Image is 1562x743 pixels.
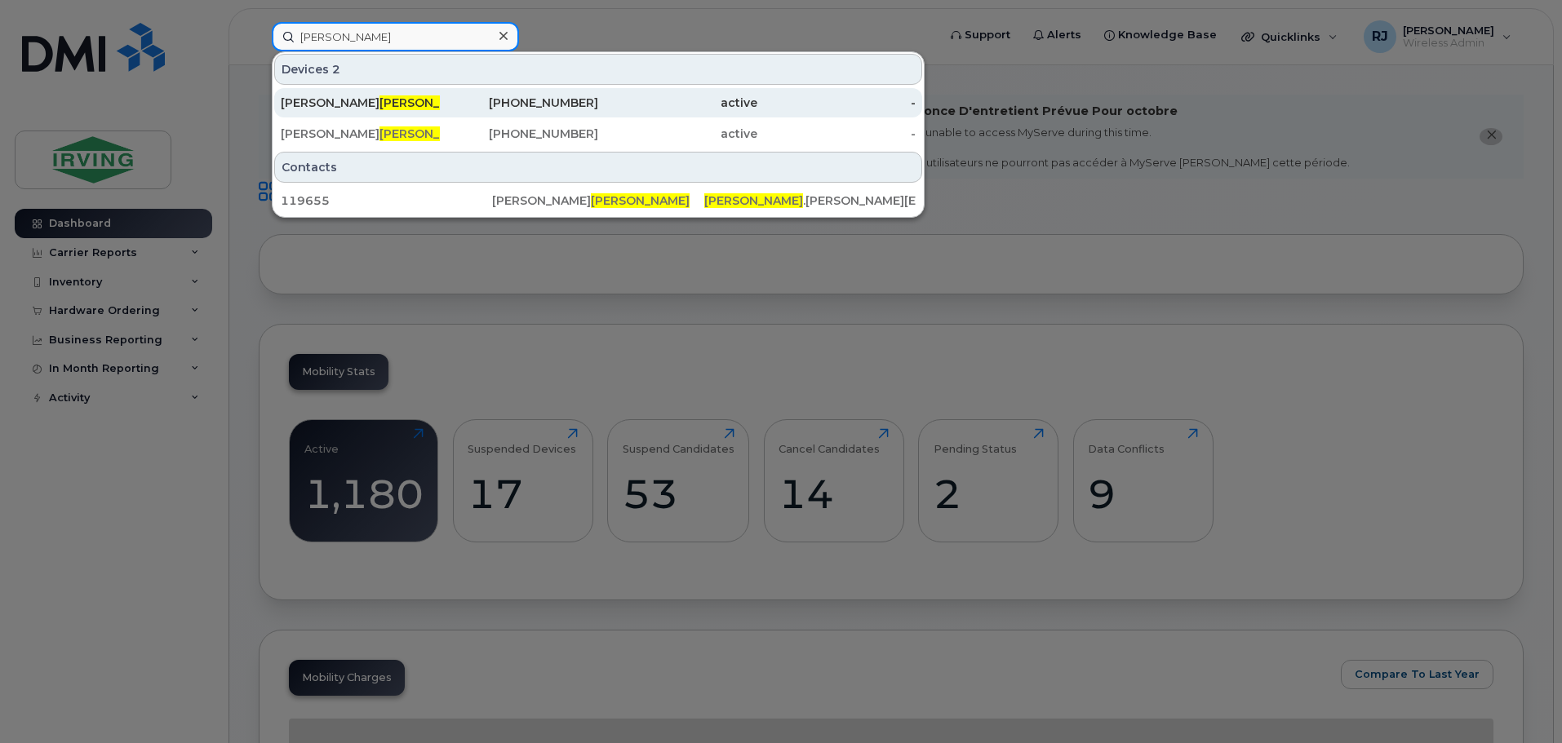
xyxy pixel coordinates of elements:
[281,95,440,111] div: [PERSON_NAME]
[274,186,922,215] a: 119655[PERSON_NAME][PERSON_NAME][PERSON_NAME].[PERSON_NAME][EMAIL_ADDRESS][DOMAIN_NAME]
[591,193,690,208] span: [PERSON_NAME]
[274,88,922,117] a: [PERSON_NAME][PERSON_NAME][PHONE_NUMBER]active-
[274,152,922,183] div: Contacts
[598,126,757,142] div: active
[492,192,703,209] div: [PERSON_NAME]
[274,119,922,148] a: [PERSON_NAME][PERSON_NAME][PHONE_NUMBER]active-
[332,61,340,77] span: 2
[274,54,922,85] div: Devices
[281,126,440,142] div: [PERSON_NAME]
[757,126,916,142] div: -
[704,193,803,208] span: [PERSON_NAME]
[598,95,757,111] div: active
[379,95,478,110] span: [PERSON_NAME]
[440,95,599,111] div: [PHONE_NUMBER]
[757,95,916,111] div: -
[440,126,599,142] div: [PHONE_NUMBER]
[379,126,478,141] span: [PERSON_NAME]
[281,192,492,209] div: 119655
[704,192,916,209] div: .[PERSON_NAME][EMAIL_ADDRESS][DOMAIN_NAME]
